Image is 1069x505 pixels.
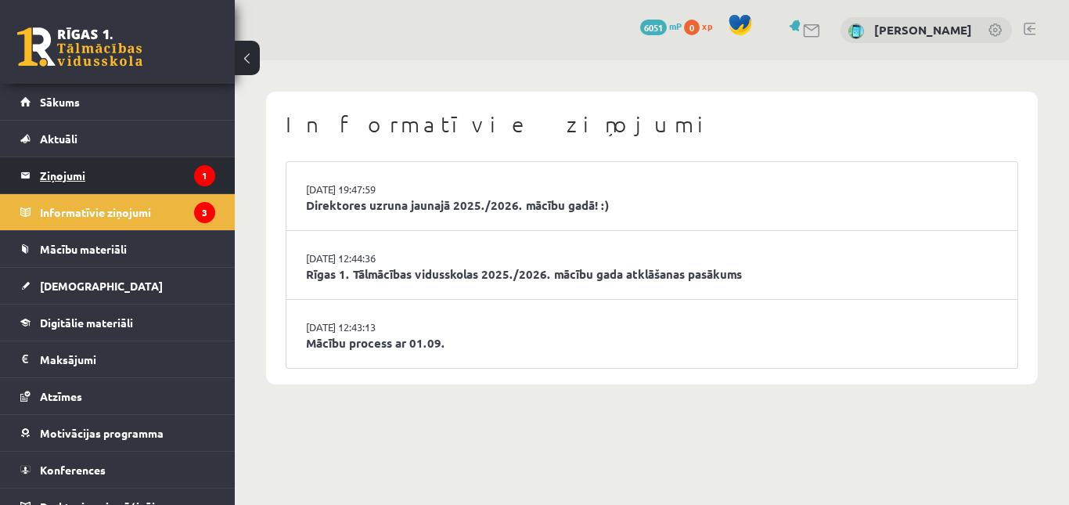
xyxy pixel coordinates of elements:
[20,452,215,488] a: Konferences
[20,84,215,120] a: Sākums
[848,23,864,39] img: Katrīna Šēnfelde
[40,95,80,109] span: Sākums
[702,20,712,32] span: xp
[874,22,972,38] a: [PERSON_NAME]
[40,157,215,193] legend: Ziņojumi
[20,157,215,193] a: Ziņojumi1
[17,27,142,67] a: Rīgas 1. Tālmācības vidusskola
[684,20,700,35] span: 0
[640,20,682,32] a: 6051 mP
[20,268,215,304] a: [DEMOGRAPHIC_DATA]
[40,463,106,477] span: Konferences
[306,319,423,335] a: [DATE] 12:43:13
[20,194,215,230] a: Informatīvie ziņojumi3
[40,389,82,403] span: Atzīmes
[20,121,215,157] a: Aktuāli
[40,194,215,230] legend: Informatīvie ziņojumi
[306,251,423,266] a: [DATE] 12:44:36
[194,202,215,223] i: 3
[286,111,1018,138] h1: Informatīvie ziņojumi
[20,378,215,414] a: Atzīmes
[640,20,667,35] span: 6051
[40,341,215,377] legend: Maksājumi
[40,132,77,146] span: Aktuāli
[20,231,215,267] a: Mācību materiāli
[40,426,164,440] span: Motivācijas programma
[20,415,215,451] a: Motivācijas programma
[40,242,127,256] span: Mācību materiāli
[306,334,998,352] a: Mācību process ar 01.09.
[684,20,720,32] a: 0 xp
[194,165,215,186] i: 1
[306,265,998,283] a: Rīgas 1. Tālmācības vidusskolas 2025./2026. mācību gada atklāšanas pasākums
[306,197,998,215] a: Direktores uzruna jaunajā 2025./2026. mācību gadā! :)
[20,341,215,377] a: Maksājumi
[40,316,133,330] span: Digitālie materiāli
[669,20,682,32] span: mP
[306,182,423,197] a: [DATE] 19:47:59
[40,279,163,293] span: [DEMOGRAPHIC_DATA]
[20,305,215,341] a: Digitālie materiāli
